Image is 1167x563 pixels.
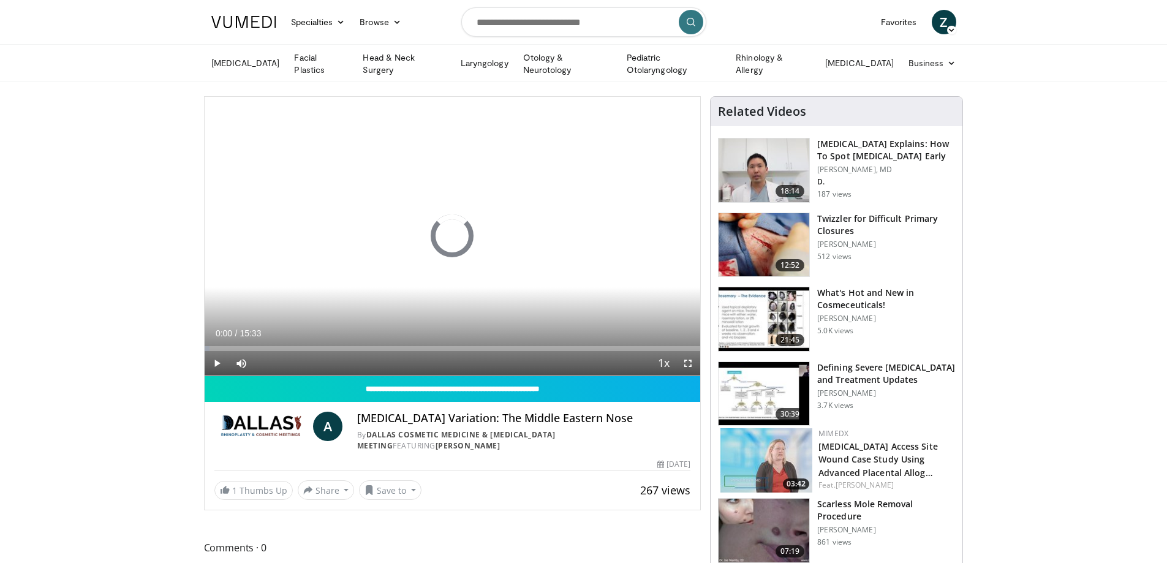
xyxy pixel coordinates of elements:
p: 187 views [817,189,852,199]
div: [DATE] [657,459,690,470]
span: 0:00 [216,328,232,338]
img: Dallas Cosmetic Medicine & Rhinoplasty Meeting [214,412,308,441]
p: 512 views [817,252,852,262]
p: [PERSON_NAME] [817,240,955,249]
span: 03:42 [783,478,809,489]
a: MIMEDX [818,428,848,439]
p: 861 views [817,537,852,547]
div: Progress Bar [205,346,701,351]
span: 21:45 [776,334,805,346]
h4: Related Videos [718,104,806,119]
a: Favorites [874,10,924,34]
video-js: Video Player [205,97,701,376]
img: bef4b0ed-0911-4397-8be8-0e4774d2267e.150x105_q85_crop-smart_upscale.jpg [719,499,809,562]
p: D. [817,177,955,187]
a: 30:39 Defining Severe [MEDICAL_DATA] and Treatment Updates [PERSON_NAME] 3.7K views [718,361,955,426]
a: Laryngology [453,51,516,75]
div: By FEATURING [357,429,690,452]
a: Rhinology & Allergy [728,51,818,76]
p: [PERSON_NAME] [817,525,955,535]
span: 15:33 [240,328,261,338]
a: 1 Thumbs Up [214,481,293,500]
a: 03:42 [720,428,812,493]
p: 3.7K views [817,401,853,410]
a: [PERSON_NAME] [836,480,894,490]
a: [MEDICAL_DATA] Access Site Wound Case Study Using Advanced Placental Allog… [818,440,938,478]
p: [PERSON_NAME] [817,314,955,323]
img: 911f645e-9ae4-42a1-ac51-728b494db297.150x105_q85_crop-smart_upscale.jpg [719,362,809,426]
span: Comments 0 [204,540,701,556]
a: 21:45 What's Hot and New in Cosmeceuticals! [PERSON_NAME] 5.0K views [718,287,955,352]
a: 07:19 Scarless Mole Removal Procedure [PERSON_NAME] 861 views [718,498,955,563]
a: 12:52 Twizzler for Difficult Primary Closures [PERSON_NAME] 512 views [718,213,955,278]
button: Fullscreen [676,351,700,376]
img: 54f571b8-9055-49ae-9834-e8af010c68c4.150x105_q85_crop-smart_upscale.jpg [719,213,809,277]
div: Feat. [818,480,953,491]
button: Play [205,351,229,376]
h3: Twizzler for Difficult Primary Closures [817,213,955,237]
a: Dallas Cosmetic Medicine & [MEDICAL_DATA] Meeting [357,429,556,451]
span: 12:52 [776,259,805,271]
a: Browse [352,10,409,34]
p: 5.0K views [817,326,853,336]
a: [PERSON_NAME] [436,440,500,451]
button: Share [298,480,355,500]
img: b93c3ef3-c54b-4232-8c58-9d16a88381b6.150x105_q85_crop-smart_upscale.jpg [719,287,809,351]
span: 1 [232,485,237,496]
span: / [235,328,238,338]
input: Search topics, interventions [461,7,706,37]
a: Business [901,51,964,75]
a: Head & Neck Surgery [355,51,453,76]
span: 18:14 [776,185,805,197]
a: [MEDICAL_DATA] [818,51,901,75]
h3: Defining Severe [MEDICAL_DATA] and Treatment Updates [817,361,955,386]
a: Otology & Neurotology [516,51,619,76]
a: A [313,412,342,441]
a: Z [932,10,956,34]
img: VuMedi Logo [211,16,276,28]
button: Save to [359,480,421,500]
a: [MEDICAL_DATA] [204,51,287,75]
p: [PERSON_NAME] [817,388,955,398]
img: 3a6debdd-43bd-4619-92d6-706b5511afd1.150x105_q85_crop-smart_upscale.jpg [719,138,809,202]
h3: Scarless Mole Removal Procedure [817,498,955,523]
p: [PERSON_NAME], MD [817,165,955,175]
a: Specialties [284,10,353,34]
h3: What's Hot and New in Cosmeceuticals! [817,287,955,311]
a: Facial Plastics [287,51,355,76]
span: 267 views [640,483,690,497]
span: 30:39 [776,408,805,420]
span: 07:19 [776,545,805,557]
button: Mute [229,351,254,376]
img: 462e3c05-44cd-4ef9-bd38-35290bc69511.150x105_q85_crop-smart_upscale.jpg [720,428,812,493]
h4: [MEDICAL_DATA] Variation: The Middle Eastern Nose [357,412,690,425]
button: Playback Rate [651,351,676,376]
h3: [MEDICAL_DATA] Explains: How To Spot [MEDICAL_DATA] Early [817,138,955,162]
a: 18:14 [MEDICAL_DATA] Explains: How To Spot [MEDICAL_DATA] Early [PERSON_NAME], MD D. 187 views [718,138,955,203]
a: Pediatric Otolaryngology [619,51,728,76]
